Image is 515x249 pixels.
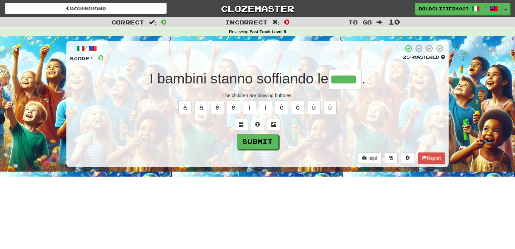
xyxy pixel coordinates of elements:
button: à [178,100,192,114]
button: ù [307,100,321,114]
span: 0 [98,53,104,62]
span: : [272,19,280,25]
a: Clozemaster [177,3,338,14]
button: á [194,100,208,114]
span: Score: [70,56,94,61]
div: Mastered [403,54,445,60]
button: è [211,100,224,114]
button: Round history (alt+y) [385,152,398,164]
span: 0 [161,18,167,26]
button: Single letter hint - you only get 1 per sentence and score half the points! alt+h [251,119,264,130]
button: Submit [237,134,278,149]
button: ò [275,100,288,114]
button: Help! [358,152,382,164]
div: / [70,44,104,53]
span: BoldGlitter4007 [419,6,468,12]
span: I bambini stanno soffiando le [150,71,329,86]
button: ó [291,100,304,114]
span: : [149,19,156,25]
a: Dashboard [5,3,167,14]
a: BoldGlitter4007 / [415,3,502,15]
button: Report [418,152,445,164]
span: 0 [284,18,290,26]
span: / [483,5,487,10]
button: ú [323,100,337,114]
span: 25 % [403,54,413,60]
span: : [377,19,384,25]
span: Incorrect [225,19,268,25]
div: The children are blowing bubbles. [70,92,445,99]
button: é [227,100,240,114]
strong: Fast Track Level 5 [250,29,286,34]
span: To go [348,19,372,25]
button: ì [243,100,256,114]
span: 10 [389,18,400,26]
button: í [259,100,272,114]
span: Correct [111,19,144,25]
span: . [362,71,366,86]
button: Switch sentence to multiple choice alt+p [235,119,248,130]
button: Show image (alt+x) [267,119,280,130]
